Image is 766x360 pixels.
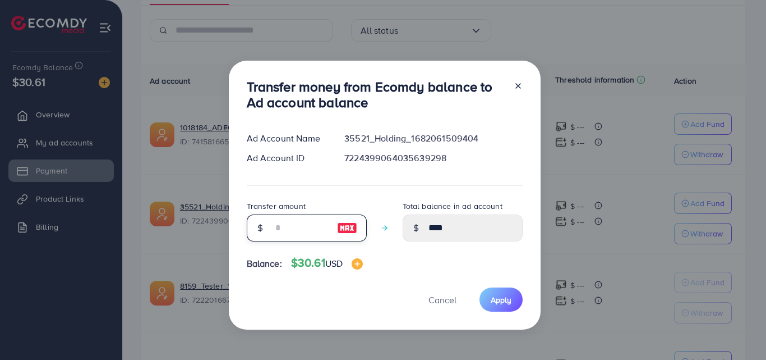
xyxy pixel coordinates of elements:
button: Apply [479,288,523,312]
iframe: Chat [718,309,758,352]
img: image [352,258,363,270]
div: 35521_Holding_1682061509404 [335,132,531,145]
button: Cancel [414,288,470,312]
span: Balance: [247,257,282,270]
div: Ad Account ID [238,152,336,165]
div: Ad Account Name [238,132,336,145]
h4: $30.61 [291,256,363,270]
h3: Transfer money from Ecomdy balance to Ad account balance [247,79,505,111]
span: Apply [491,294,511,306]
div: 7224399064035639298 [335,152,531,165]
label: Total balance in ad account [403,200,502,212]
span: USD [325,257,343,270]
img: image [337,221,357,235]
span: Cancel [428,294,456,306]
label: Transfer amount [247,200,306,212]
